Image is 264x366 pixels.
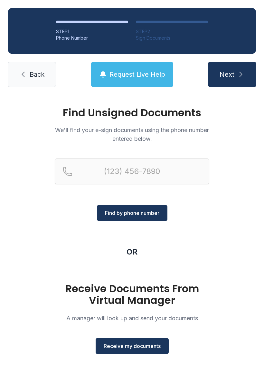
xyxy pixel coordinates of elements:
[105,209,159,217] span: Find by phone number
[55,108,209,118] h1: Find Unsigned Documents
[104,342,161,350] span: Receive my documents
[136,28,208,35] div: STEP 2
[55,126,209,143] p: We'll find your e-sign documents using the phone number entered below.
[220,70,234,79] span: Next
[55,159,209,184] input: Reservation phone number
[109,70,165,79] span: Request Live Help
[56,35,128,41] div: Phone Number
[136,35,208,41] div: Sign Documents
[55,314,209,323] p: A manager will look up and send your documents
[30,70,44,79] span: Back
[55,283,209,306] h1: Receive Documents From Virtual Manager
[127,247,137,257] div: OR
[56,28,128,35] div: STEP 1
